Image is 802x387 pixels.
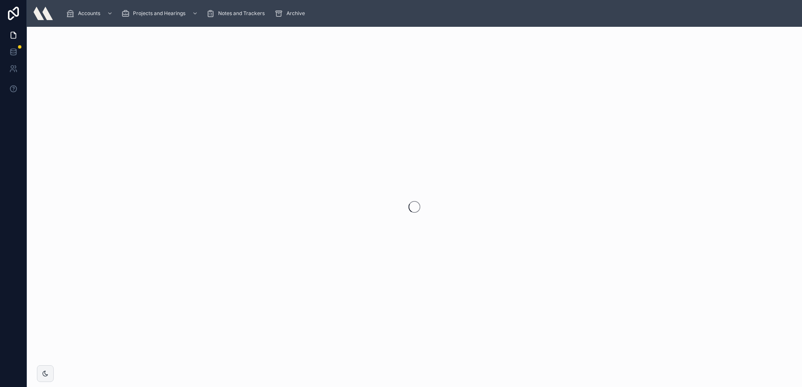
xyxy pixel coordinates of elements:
[133,10,185,17] span: Projects and Hearings
[272,6,311,21] a: Archive
[78,10,100,17] span: Accounts
[119,6,202,21] a: Projects and Hearings
[64,6,117,21] a: Accounts
[34,7,53,20] img: App logo
[286,10,305,17] span: Archive
[218,10,265,17] span: Notes and Trackers
[60,4,795,23] div: scrollable content
[204,6,271,21] a: Notes and Trackers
